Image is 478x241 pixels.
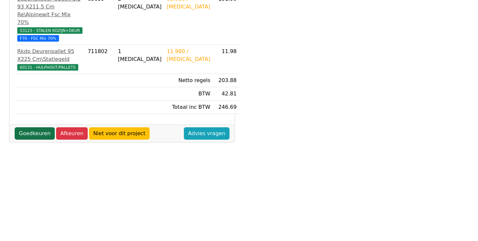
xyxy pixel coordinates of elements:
td: 42.81 [213,87,239,101]
a: Rkdp Deurenpallet 95 X225 Cm\Statiegeld60131 - HULPHOUT/PALLETS [17,48,82,71]
span: F70 - FSC Mix 70% [17,35,59,42]
td: 246.69 [213,101,239,114]
td: BTW [164,87,213,101]
span: 53123 - STALEN KOZIJN+DEUR [17,27,82,34]
td: 11.98 [213,45,239,74]
td: Netto regels [164,74,213,87]
td: 203.88 [213,74,239,87]
a: Advies vragen [184,127,230,140]
div: 11.980 / [MEDICAL_DATA] [167,48,211,63]
a: Niet voor dit project [89,127,150,140]
td: Totaal inc BTW [164,101,213,114]
a: Goedkeuren [15,127,55,140]
div: Rkdp Deurenpallet 95 X225 Cm\Statiegeld [17,48,82,63]
div: 1 [MEDICAL_DATA] [118,48,162,63]
span: 60131 - HULPHOUT/PALLETS [17,64,78,71]
a: Afkeuren [56,127,88,140]
td: 711802 [85,45,115,74]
